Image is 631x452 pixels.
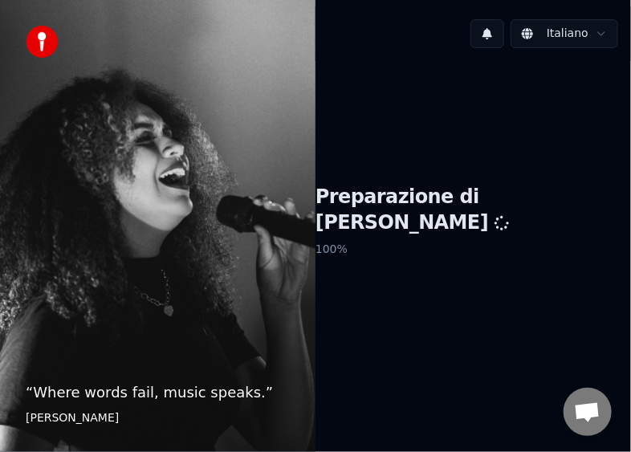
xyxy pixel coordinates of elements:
[26,381,290,404] p: “ Where words fail, music speaks. ”
[564,388,612,436] a: Aprire la chat
[315,235,631,264] p: 100 %
[315,185,631,236] h1: Preparazione di [PERSON_NAME]
[26,410,290,426] footer: [PERSON_NAME]
[26,26,58,58] img: youka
